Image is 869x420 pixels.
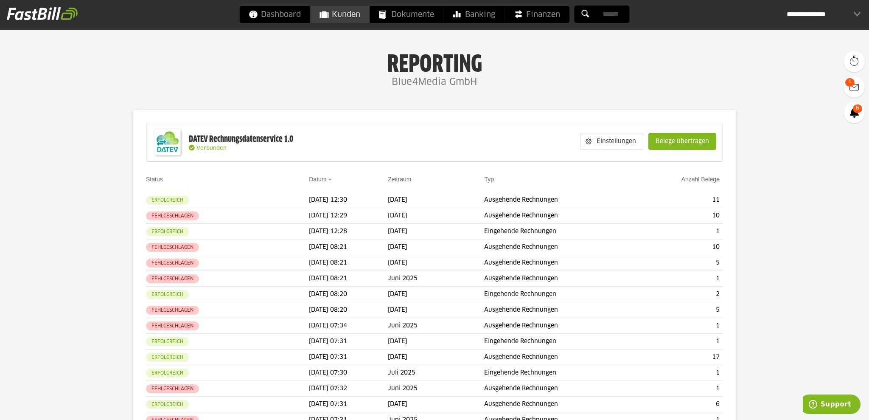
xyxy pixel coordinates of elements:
div: DATEV Rechnungsdatenservice 1.0 [189,134,293,145]
td: Juni 2025 [388,318,484,334]
td: [DATE] [388,350,484,365]
iframe: Öffnet ein Widget, in dem Sie weitere Informationen finden [803,395,861,416]
td: 10 [637,240,723,255]
td: [DATE] 08:21 [309,255,388,271]
h1: Reporting [85,52,784,74]
td: Ausgehende Rechnungen [484,192,636,208]
td: [DATE] [388,192,484,208]
td: [DATE] [388,287,484,302]
sl-badge: Erfolgreich [146,337,189,346]
td: [DATE] 08:20 [309,302,388,318]
td: 1 [637,271,723,287]
td: Juli 2025 [388,365,484,381]
td: [DATE] 07:32 [309,381,388,397]
span: Kunden [320,6,360,23]
td: [DATE] 08:20 [309,287,388,302]
sl-badge: Fehlgeschlagen [146,274,199,283]
a: 1 [844,76,865,98]
td: 1 [637,224,723,240]
td: Ausgehende Rechnungen [484,302,636,318]
sl-badge: Erfolgreich [146,400,189,409]
span: Verbunden [196,146,227,151]
td: Juni 2025 [388,271,484,287]
span: Finanzen [514,6,560,23]
td: [DATE] 07:31 [309,350,388,365]
td: [DATE] 08:21 [309,240,388,255]
a: Datum [309,176,326,183]
td: 10 [637,208,723,224]
td: Ausgehende Rechnungen [484,208,636,224]
a: Anzahl Belege [681,176,720,183]
td: Ausgehende Rechnungen [484,271,636,287]
sl-badge: Fehlgeschlagen [146,211,199,220]
span: Dashboard [249,6,301,23]
td: [DATE] [388,224,484,240]
a: Finanzen [505,6,569,23]
td: 2 [637,287,723,302]
sl-badge: Fehlgeschlagen [146,321,199,330]
td: [DATE] [388,397,484,412]
sl-button: Einstellungen [580,133,643,150]
img: fastbill_logo_white.png [7,7,78,20]
td: Ausgehende Rechnungen [484,381,636,397]
td: [DATE] [388,334,484,350]
a: Dashboard [240,6,310,23]
td: Ausgehende Rechnungen [484,240,636,255]
a: 6 [844,102,865,123]
span: 6 [853,104,862,113]
td: 1 [637,334,723,350]
td: [DATE] 07:34 [309,318,388,334]
td: [DATE] 07:31 [309,397,388,412]
sl-badge: Erfolgreich [146,290,189,299]
td: 11 [637,192,723,208]
td: Ausgehende Rechnungen [484,318,636,334]
img: sort_desc.gif [328,179,334,180]
td: [DATE] 12:28 [309,224,388,240]
td: [DATE] 08:21 [309,271,388,287]
img: DATEV-Datenservice Logo [151,125,185,159]
a: Typ [484,176,494,183]
td: Eingehende Rechnungen [484,365,636,381]
td: Ausgehende Rechnungen [484,255,636,271]
td: Ausgehende Rechnungen [484,350,636,365]
td: [DATE] 12:30 [309,192,388,208]
td: Juni 2025 [388,381,484,397]
sl-badge: Erfolgreich [146,369,189,378]
td: [DATE] [388,208,484,224]
td: 1 [637,318,723,334]
span: Banking [453,6,495,23]
td: Eingehende Rechnungen [484,287,636,302]
td: 5 [637,302,723,318]
td: Ausgehende Rechnungen [484,397,636,412]
a: Zeitraum [388,176,411,183]
a: Kunden [311,6,370,23]
td: 17 [637,350,723,365]
td: 1 [637,381,723,397]
td: [DATE] [388,255,484,271]
sl-badge: Fehlgeschlagen [146,259,199,268]
td: [DATE] [388,240,484,255]
span: Dokumente [379,6,434,23]
td: 6 [637,397,723,412]
sl-badge: Erfolgreich [146,196,189,205]
sl-badge: Fehlgeschlagen [146,384,199,393]
td: Eingehende Rechnungen [484,224,636,240]
td: [DATE] 12:29 [309,208,388,224]
td: [DATE] [388,302,484,318]
a: Dokumente [370,6,443,23]
td: Eingehende Rechnungen [484,334,636,350]
sl-badge: Erfolgreich [146,353,189,362]
sl-button: Belege übertragen [648,133,716,150]
td: 5 [637,255,723,271]
a: Status [146,176,163,183]
td: [DATE] 07:31 [309,334,388,350]
span: 1 [845,78,855,87]
sl-badge: Fehlgeschlagen [146,306,199,315]
td: [DATE] 07:30 [309,365,388,381]
sl-badge: Fehlgeschlagen [146,243,199,252]
td: 1 [637,365,723,381]
a: Banking [444,6,505,23]
sl-badge: Erfolgreich [146,227,189,236]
